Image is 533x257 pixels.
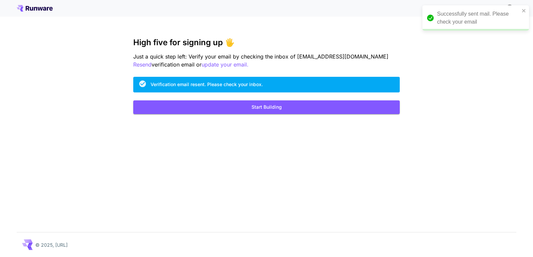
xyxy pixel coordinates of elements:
[503,1,516,15] button: In order to qualify for free credit, you need to sign up with a business email address and click ...
[133,38,400,47] h3: High five for signing up 🖐️
[133,100,400,114] button: Start Building
[133,61,152,69] button: Resend
[202,61,249,69] button: update your email.
[151,81,263,88] div: Verification email resent. Please check your inbox.
[35,241,68,248] p: © 2025, [URL]
[437,10,520,26] div: Successfully sent mail. Please check your email
[522,8,526,13] button: close
[133,53,388,60] span: Just a quick step left: Verify your email by checking the inbox of [EMAIL_ADDRESS][DOMAIN_NAME]
[152,61,202,68] span: verification email or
